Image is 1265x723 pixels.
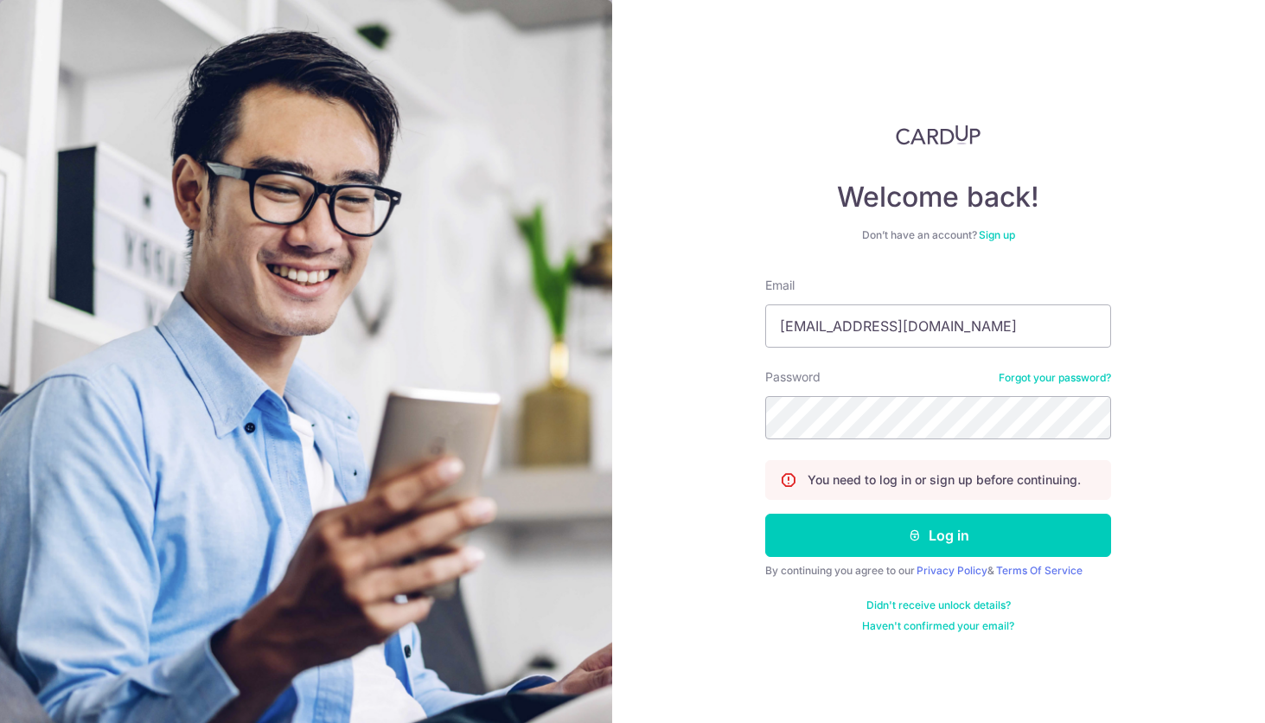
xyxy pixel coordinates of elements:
a: Haven't confirmed your email? [862,619,1014,633]
a: Privacy Policy [917,564,987,577]
label: Email [765,277,795,294]
div: By continuing you agree to our & [765,564,1111,578]
img: CardUp Logo [896,125,981,145]
h4: Welcome back! [765,180,1111,214]
a: Sign up [979,228,1015,241]
a: Didn't receive unlock details? [866,598,1011,612]
input: Enter your Email [765,304,1111,348]
label: Password [765,368,821,386]
div: Don’t have an account? [765,228,1111,242]
a: Terms Of Service [996,564,1083,577]
button: Log in [765,514,1111,557]
a: Forgot your password? [999,371,1111,385]
p: You need to log in or sign up before continuing. [808,471,1081,489]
